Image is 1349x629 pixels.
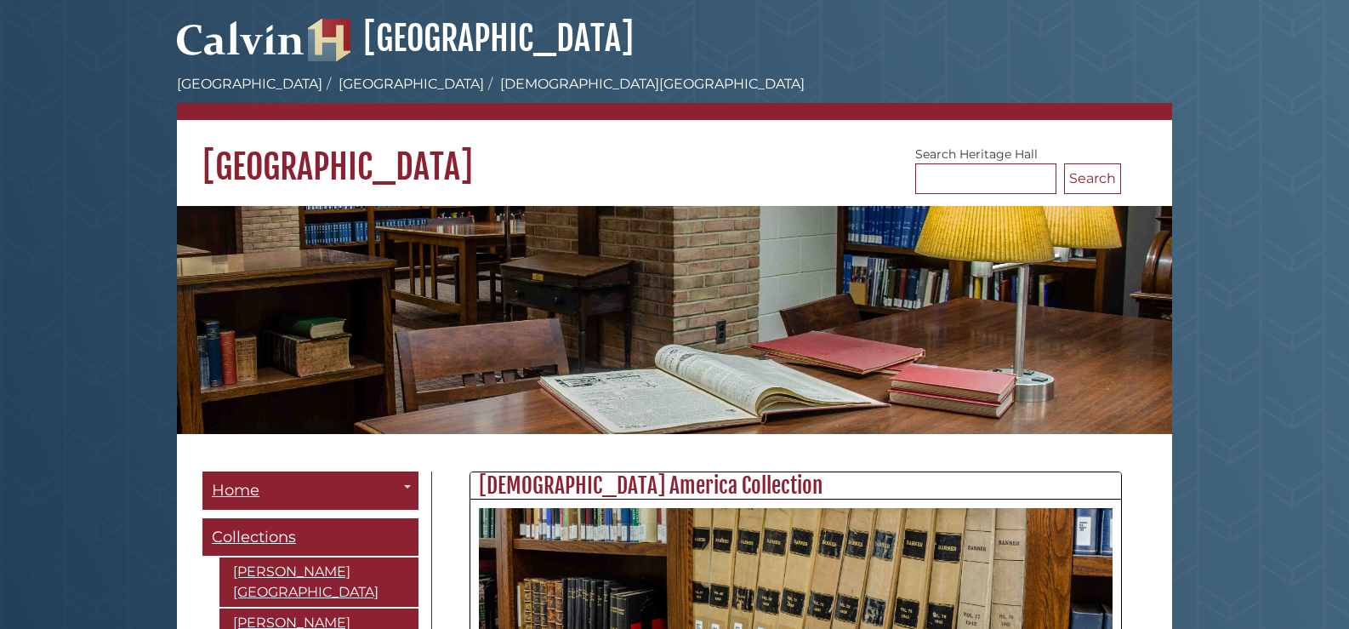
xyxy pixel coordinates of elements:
a: Calvin University [177,39,305,54]
span: Collections [212,528,296,546]
li: [DEMOGRAPHIC_DATA][GEOGRAPHIC_DATA] [484,74,805,94]
a: [GEOGRAPHIC_DATA] [339,76,484,92]
a: Collections [202,518,418,557]
img: Calvin [177,14,305,61]
a: [PERSON_NAME][GEOGRAPHIC_DATA] [219,558,418,607]
span: Home [212,481,259,500]
h1: [GEOGRAPHIC_DATA] [177,120,1172,188]
a: [GEOGRAPHIC_DATA] [177,76,322,92]
button: Search [1064,163,1121,194]
img: Hekman Library Logo [308,19,350,61]
a: Home [202,472,418,510]
nav: breadcrumb [177,74,1172,120]
a: [GEOGRAPHIC_DATA] [308,17,634,60]
h2: [DEMOGRAPHIC_DATA] America Collection [470,472,1121,500]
